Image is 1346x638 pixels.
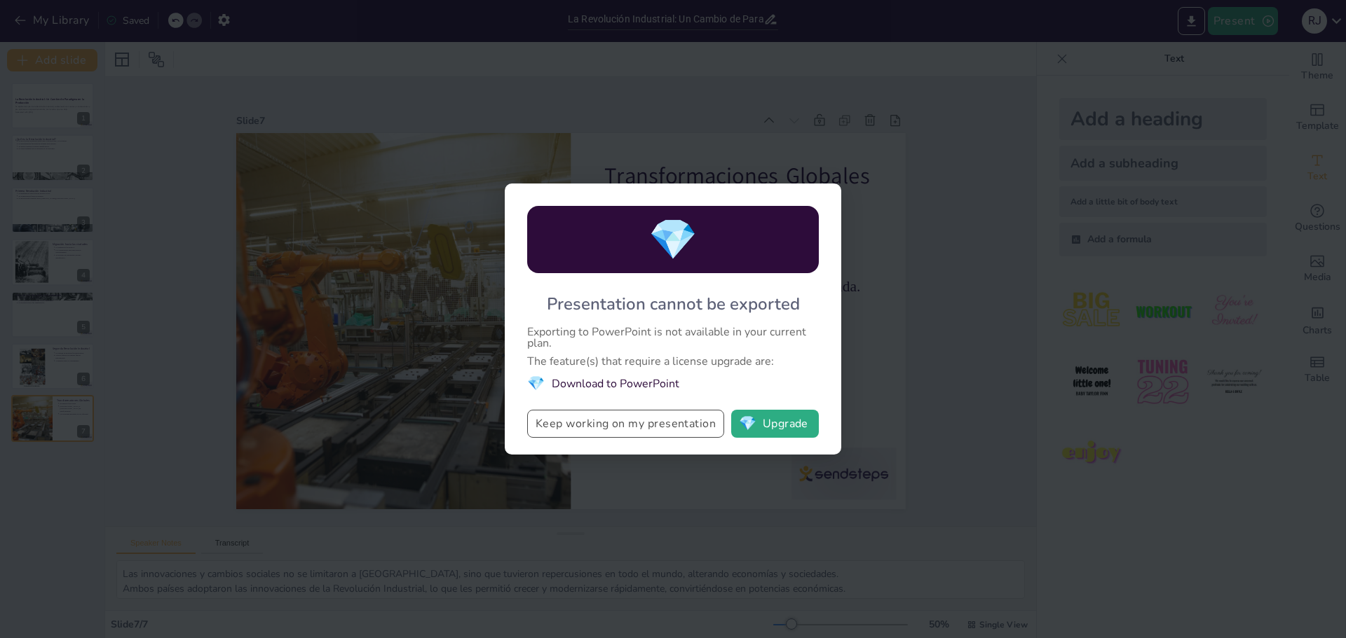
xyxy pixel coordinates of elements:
button: diamondUpgrade [731,410,819,438]
button: Keep working on my presentation [527,410,724,438]
div: Exporting to PowerPoint is not available in your current plan. [527,326,819,349]
div: Presentation cannot be exported [547,293,800,315]
span: diamond [739,417,756,431]
span: diamond [527,374,545,393]
div: The feature(s) that require a license upgrade are: [527,356,819,367]
li: Download to PowerPoint [527,374,819,393]
span: diamond [648,213,698,267]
